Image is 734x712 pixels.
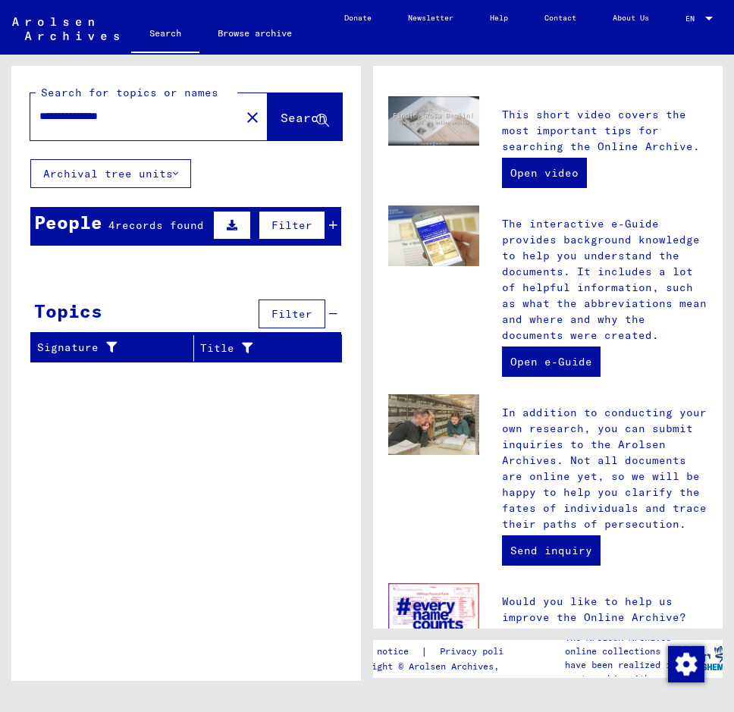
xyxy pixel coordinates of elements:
[34,209,102,236] div: People
[41,86,218,99] mat-label: Search for topics or names
[345,644,421,660] a: Legal notice
[502,158,587,188] a: Open video
[131,15,199,55] a: Search
[668,646,704,682] img: Change consent
[685,14,702,23] span: EN
[271,307,312,321] span: Filter
[281,110,326,125] span: Search
[565,658,679,685] p: have been realized in partnership with
[388,96,479,146] img: video.jpg
[30,159,191,188] button: Archival tree units
[200,336,323,360] div: Title
[565,631,679,658] p: The Arolsen Archives online collections
[12,17,119,40] img: Arolsen_neg.svg
[108,218,115,232] span: 4
[115,218,204,232] span: records found
[428,644,532,660] a: Privacy policy
[345,660,532,673] p: Copyright © Arolsen Archives, 2021
[388,583,479,648] img: enc.jpg
[37,336,193,360] div: Signature
[200,340,304,356] div: Title
[502,405,707,532] p: In addition to conducting your own research, you can submit inquiries to the Arolsen Archives. No...
[502,107,707,155] p: This short video covers the most important tips for searching the Online Archive.
[271,218,312,232] span: Filter
[268,93,342,140] button: Search
[502,216,707,343] p: The interactive e-Guide provides background knowledge to help you understand the documents. It in...
[502,347,601,377] a: Open e-Guide
[37,340,174,356] div: Signature
[259,300,325,328] button: Filter
[502,535,601,566] a: Send inquiry
[237,102,268,132] button: Clear
[388,394,479,455] img: inquiries.jpg
[243,108,262,127] mat-icon: close
[345,644,532,660] div: |
[259,211,325,240] button: Filter
[199,15,310,52] a: Browse archive
[388,205,479,266] img: eguide.jpg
